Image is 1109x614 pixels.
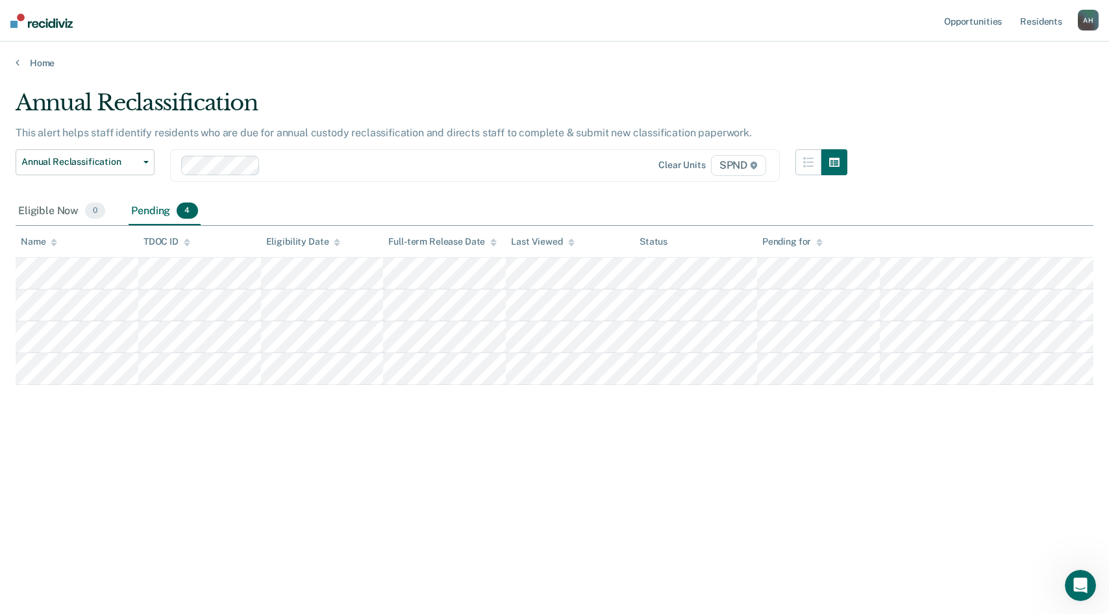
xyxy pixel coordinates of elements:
div: Eligibility Date [266,236,341,247]
div: Eligible Now0 [16,197,108,226]
div: Pending4 [129,197,200,226]
div: Annual Reclassification [16,90,847,127]
a: Home [16,57,1093,69]
div: Clear units [658,160,706,171]
p: This alert helps staff identify residents who are due for annual custody reclassification and dir... [16,127,752,139]
div: Pending for [762,236,823,247]
button: AH [1078,10,1099,31]
img: Recidiviz [10,14,73,28]
span: 4 [177,203,197,219]
div: Full-term Release Date [388,236,497,247]
span: SPND [711,155,766,176]
div: Status [640,236,667,247]
div: Last Viewed [511,236,574,247]
div: TDOC ID [143,236,190,247]
div: Name [21,236,57,247]
div: A H [1078,10,1099,31]
span: Annual Reclassification [21,156,138,167]
button: Annual Reclassification [16,149,155,175]
iframe: Intercom live chat [1065,570,1096,601]
span: 0 [85,203,105,219]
